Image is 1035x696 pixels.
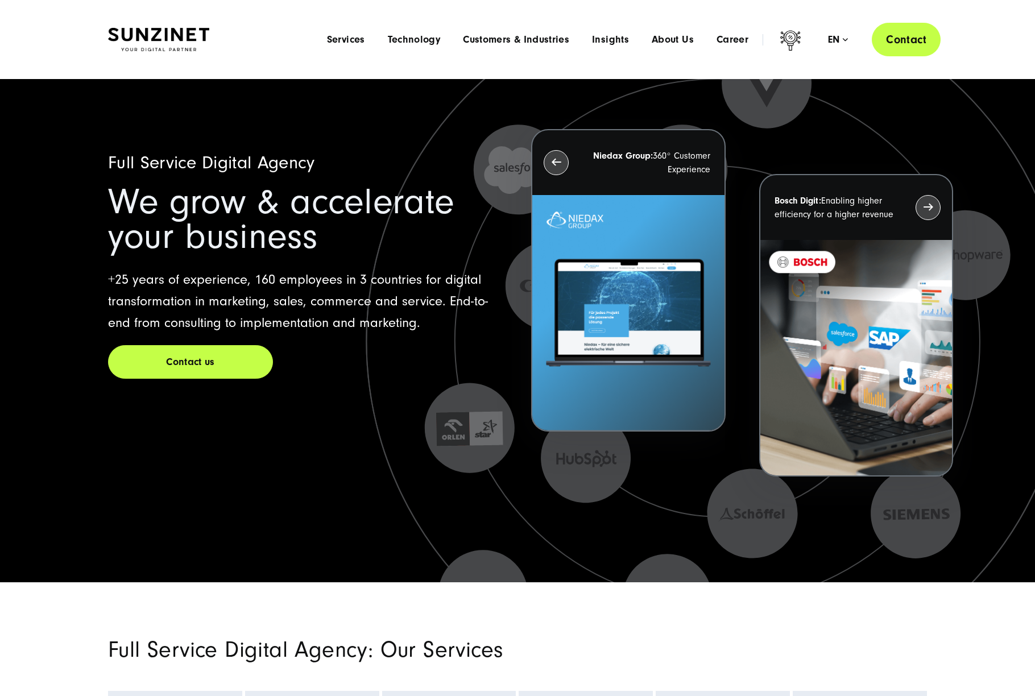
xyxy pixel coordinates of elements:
span: Full Service Digital Agency [108,152,315,173]
p: 360° Customer Experience [589,149,710,176]
div: en [828,34,848,45]
img: recent-project_BOSCH_2024-03 [760,240,952,476]
a: Contact us [108,345,273,379]
h2: Full Service Digital Agency: Our Services [108,639,648,661]
button: Niedax Group:360° Customer Experience Letztes Projekt von Niedax. Ein Laptop auf dem die Niedax W... [531,129,725,432]
img: Letztes Projekt von Niedax. Ein Laptop auf dem die Niedax Website geöffnet ist, auf blauem Hinter... [532,195,724,431]
button: Bosch Digit:Enabling higher efficiency for a higher revenue recent-project_BOSCH_2024-03 [759,174,953,477]
a: Services [327,34,365,45]
strong: Bosch Digit: [775,196,821,206]
a: Customers & Industries [463,34,569,45]
a: Technology [388,34,441,45]
a: About Us [652,34,694,45]
span: We grow & accelerate your business [108,181,454,257]
img: SUNZINET Full Service Digital Agentur [108,28,209,52]
p: +25 years of experience, 160 employees in 3 countries for digital transformation in marketing, sa... [108,269,504,334]
a: Insights [592,34,629,45]
p: Enabling higher efficiency for a higher revenue [775,194,895,221]
a: Contact [872,23,941,56]
a: Career [717,34,748,45]
strong: Niedax Group: [593,151,653,161]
